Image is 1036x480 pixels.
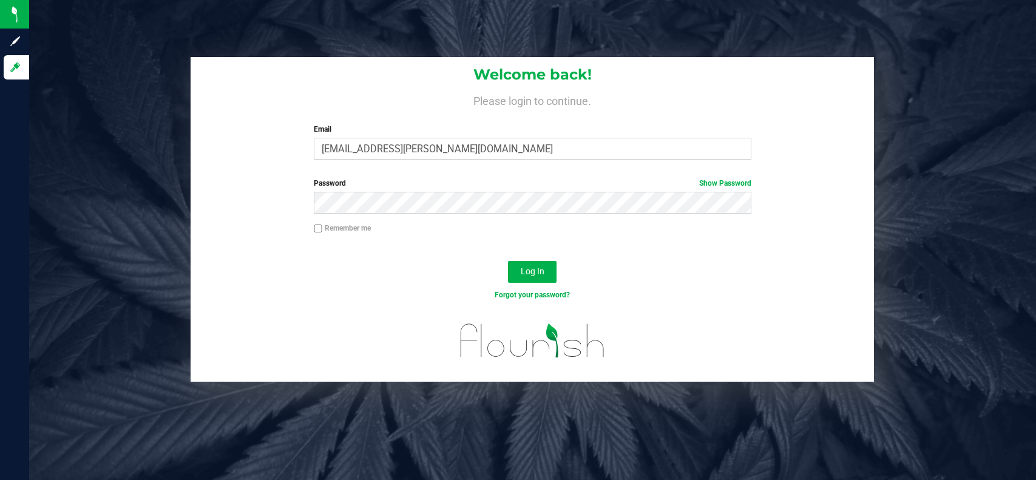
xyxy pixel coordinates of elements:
span: Password [314,179,346,188]
label: Remember me [314,223,371,234]
h4: Please login to continue. [191,92,874,107]
input: Remember me [314,225,322,233]
inline-svg: Log in [9,61,21,73]
img: flourish_logo.svg [447,313,618,368]
label: Email [314,124,751,135]
inline-svg: Sign up [9,35,21,47]
a: Show Password [699,179,751,188]
span: Log In [521,266,544,276]
h1: Welcome back! [191,67,874,83]
button: Log In [508,261,557,283]
a: Forgot your password? [495,291,570,299]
